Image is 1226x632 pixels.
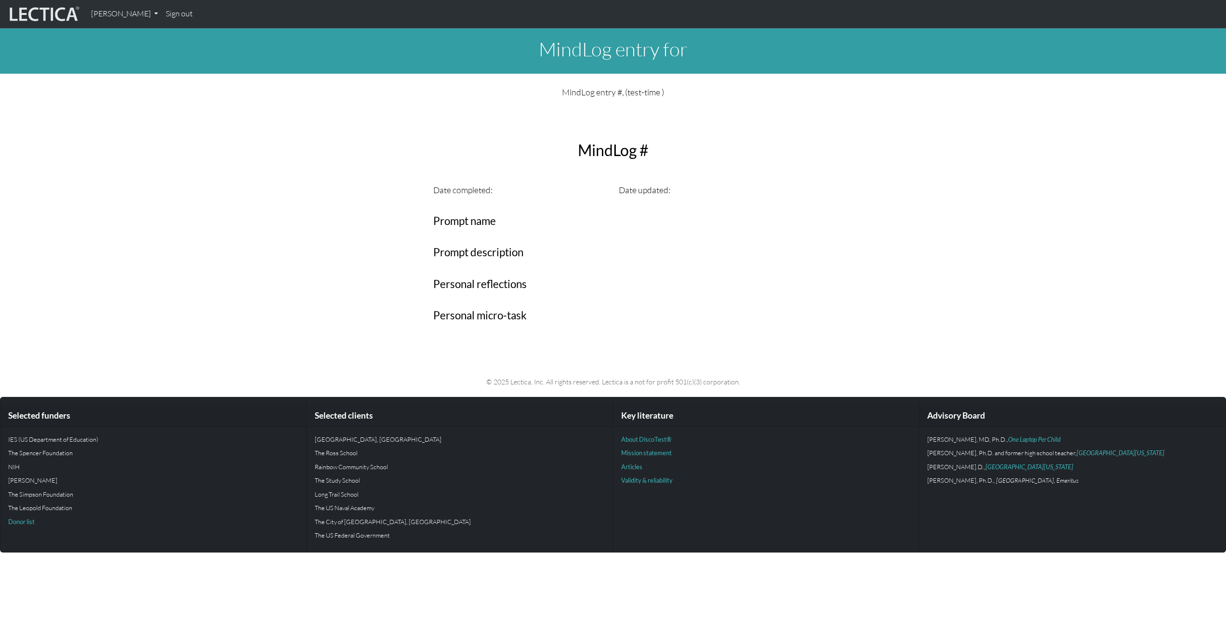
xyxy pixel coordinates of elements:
p: Rainbow Community School [315,462,605,472]
a: One Laptop Per Child [1008,435,1061,443]
a: Validity & reliability [621,476,673,484]
p: The US Naval Academy [315,503,605,513]
p: The US Federal Government [315,530,605,540]
p: IES (US Department of Education) [8,434,299,444]
p: The Spencer Foundation [8,448,299,458]
a: [GEOGRAPHIC_DATA][US_STATE] [986,463,1073,471]
p: [PERSON_NAME].D., [927,462,1218,472]
h3: Personal micro-task [433,309,793,322]
div: Date updated: [613,183,799,197]
p: Long Trail School [315,489,605,499]
p: © 2025 Lectica, Inc. All rights reserved. Lectica is a not for profit 501(c)(3) corporation. [301,376,925,387]
p: [PERSON_NAME], Ph.D. [927,475,1218,485]
h3: Prompt name [433,215,793,228]
h3: Prompt description [433,246,793,259]
h2: MindLog # [427,141,799,159]
p: The Simpson Foundation [8,489,299,499]
a: About DiscoTest® [621,435,671,443]
a: Donor list [8,518,35,526]
p: MindLog entry #, (test-time ) [433,85,793,99]
p: [GEOGRAPHIC_DATA], [GEOGRAPHIC_DATA] [315,434,605,444]
p: [PERSON_NAME] [8,475,299,485]
a: Sign out [162,4,197,24]
p: NIH [8,462,299,472]
a: [GEOGRAPHIC_DATA][US_STATE] [1077,449,1164,457]
p: The Leopold Foundation [8,503,299,513]
div: Selected funders [0,405,306,427]
p: The City of [GEOGRAPHIC_DATA], [GEOGRAPHIC_DATA] [315,517,605,527]
em: , [GEOGRAPHIC_DATA], Emeritus [994,476,1079,484]
img: lecticalive [7,5,80,23]
label: Date completed: [433,183,493,197]
a: Articles [621,463,642,471]
p: The Ross School [315,448,605,458]
p: The Study School [315,475,605,485]
div: Advisory Board [919,405,1226,427]
a: [PERSON_NAME] [87,4,162,24]
a: Mission statement [621,449,672,457]
h3: Personal reflections [433,278,793,291]
p: [PERSON_NAME], Ph.D. and former high school teacher, [927,448,1218,458]
p: [PERSON_NAME], MD, Ph.D., [927,434,1218,444]
div: Selected clients [307,405,613,427]
div: Key literature [613,405,919,427]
